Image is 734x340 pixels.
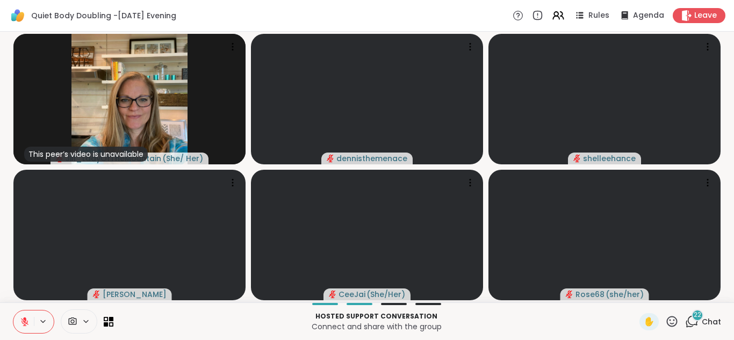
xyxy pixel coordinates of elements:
span: audio-muted [93,291,100,298]
span: 22 [694,310,701,320]
img: Jill_LadyOfTheMountain [71,34,188,164]
span: audio-muted [566,291,573,298]
span: ( she/her ) [606,289,644,300]
span: audio-muted [327,155,334,162]
span: shelleehance [583,153,636,164]
span: Leave [694,10,717,21]
span: audio-muted [329,291,336,298]
span: audio-muted [573,155,581,162]
p: Hosted support conversation [120,312,633,321]
span: ( She/Her ) [366,289,405,300]
span: ( She/ Her ) [162,153,203,164]
span: ✋ [644,315,654,328]
div: This peer’s video is unavailable [24,147,148,162]
span: Rules [588,10,609,21]
span: CeeJai [339,289,365,300]
span: Rose68 [575,289,605,300]
span: dennisthemenace [336,153,407,164]
p: Connect and share with the group [120,321,633,332]
span: [PERSON_NAME] [103,289,167,300]
img: ShareWell Logomark [9,6,27,25]
span: Quiet Body Doubling -[DATE] Evening [31,10,176,21]
span: Chat [702,316,721,327]
span: Agenda [633,10,664,21]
